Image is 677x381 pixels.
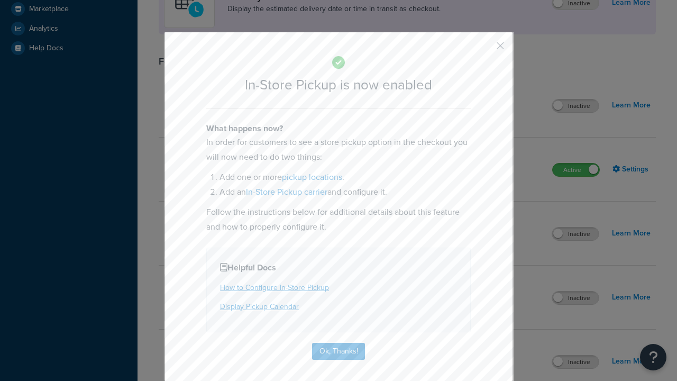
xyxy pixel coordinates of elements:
[219,170,471,185] li: Add one or more .
[282,171,342,183] a: pickup locations
[220,301,299,312] a: Display Pickup Calendar
[206,135,471,165] p: In order for customers to see a store pickup option in the checkout you will now need to do two t...
[206,77,471,93] h2: In-Store Pickup is now enabled
[206,205,471,234] p: Follow the instructions below for additional details about this feature and how to properly confi...
[220,261,457,274] h4: Helpful Docs
[220,282,329,293] a: How to Configure In-Store Pickup
[219,185,471,199] li: Add an and configure it.
[312,343,365,360] button: Ok, Thanks!
[246,186,327,198] a: In-Store Pickup carrier
[206,122,471,135] h4: What happens now?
